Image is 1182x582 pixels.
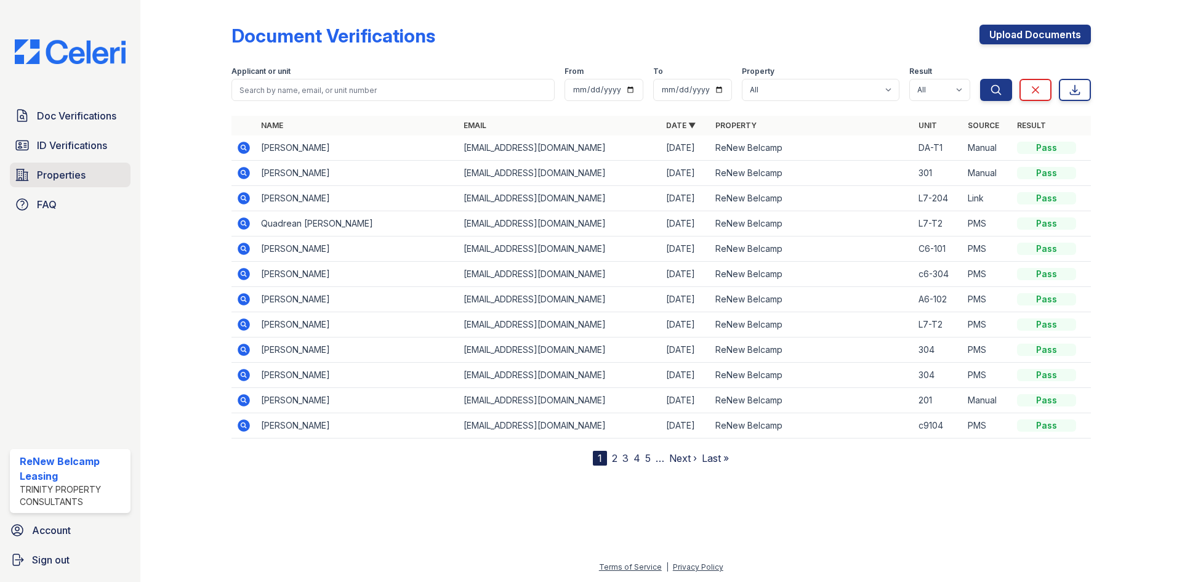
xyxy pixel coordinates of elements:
[710,388,913,413] td: ReNew Belcamp
[1017,121,1046,130] a: Result
[963,312,1012,337] td: PMS
[459,262,661,287] td: [EMAIL_ADDRESS][DOMAIN_NAME]
[37,168,86,182] span: Properties
[963,363,1012,388] td: PMS
[968,121,999,130] a: Source
[661,236,710,262] td: [DATE]
[459,413,661,439] td: [EMAIL_ADDRESS][DOMAIN_NAME]
[459,186,661,211] td: [EMAIL_ADDRESS][DOMAIN_NAME]
[669,452,697,464] a: Next ›
[963,413,1012,439] td: PMS
[661,337,710,363] td: [DATE]
[710,211,913,236] td: ReNew Belcamp
[963,161,1012,186] td: Manual
[979,25,1091,44] a: Upload Documents
[1017,293,1076,305] div: Pass
[10,192,131,217] a: FAQ
[633,452,640,464] a: 4
[1017,369,1076,381] div: Pass
[963,287,1012,312] td: PMS
[715,121,757,130] a: Property
[710,135,913,161] td: ReNew Belcamp
[459,312,661,337] td: [EMAIL_ADDRESS][DOMAIN_NAME]
[1017,394,1076,406] div: Pass
[37,138,107,153] span: ID Verifications
[710,337,913,363] td: ReNew Belcamp
[256,287,459,312] td: [PERSON_NAME]
[914,312,963,337] td: L7-T2
[914,413,963,439] td: c9104
[256,337,459,363] td: [PERSON_NAME]
[231,25,435,47] div: Document Verifications
[661,186,710,211] td: [DATE]
[914,236,963,262] td: C6-101
[459,236,661,262] td: [EMAIL_ADDRESS][DOMAIN_NAME]
[1017,419,1076,432] div: Pass
[459,161,661,186] td: [EMAIL_ADDRESS][DOMAIN_NAME]
[963,262,1012,287] td: PMS
[1017,217,1076,230] div: Pass
[710,413,913,439] td: ReNew Belcamp
[661,287,710,312] td: [DATE]
[710,161,913,186] td: ReNew Belcamp
[459,337,661,363] td: [EMAIL_ADDRESS][DOMAIN_NAME]
[710,186,913,211] td: ReNew Belcamp
[914,135,963,161] td: DA-T1
[710,262,913,287] td: ReNew Belcamp
[914,161,963,186] td: 301
[653,67,663,76] label: To
[1017,142,1076,154] div: Pass
[231,79,555,101] input: Search by name, email, or unit number
[1017,344,1076,356] div: Pass
[1017,192,1076,204] div: Pass
[963,337,1012,363] td: PMS
[914,211,963,236] td: L7-T2
[459,287,661,312] td: [EMAIL_ADDRESS][DOMAIN_NAME]
[914,337,963,363] td: 304
[256,211,459,236] td: Quadrean [PERSON_NAME]
[459,363,661,388] td: [EMAIL_ADDRESS][DOMAIN_NAME]
[459,211,661,236] td: [EMAIL_ADDRESS][DOMAIN_NAME]
[261,121,283,130] a: Name
[666,562,669,572] div: |
[963,211,1012,236] td: PMS
[914,262,963,287] td: c6-304
[661,161,710,186] td: [DATE]
[673,562,723,572] a: Privacy Policy
[5,548,135,572] a: Sign out
[914,186,963,211] td: L7-204
[622,452,629,464] a: 3
[565,67,584,76] label: From
[20,454,126,483] div: ReNew Belcamp Leasing
[256,413,459,439] td: [PERSON_NAME]
[661,413,710,439] td: [DATE]
[464,121,486,130] a: Email
[963,236,1012,262] td: PMS
[919,121,937,130] a: Unit
[710,363,913,388] td: ReNew Belcamp
[599,562,662,572] a: Terms of Service
[661,388,710,413] td: [DATE]
[710,312,913,337] td: ReNew Belcamp
[661,211,710,236] td: [DATE]
[256,135,459,161] td: [PERSON_NAME]
[1017,243,1076,255] div: Pass
[32,552,70,567] span: Sign out
[256,161,459,186] td: [PERSON_NAME]
[5,518,135,543] a: Account
[963,186,1012,211] td: Link
[742,67,774,76] label: Property
[256,363,459,388] td: [PERSON_NAME]
[666,121,696,130] a: Date ▼
[37,108,116,123] span: Doc Verifications
[10,163,131,187] a: Properties
[661,262,710,287] td: [DATE]
[10,133,131,158] a: ID Verifications
[645,452,651,464] a: 5
[702,452,729,464] a: Last »
[37,197,57,212] span: FAQ
[661,135,710,161] td: [DATE]
[963,135,1012,161] td: Manual
[256,388,459,413] td: [PERSON_NAME]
